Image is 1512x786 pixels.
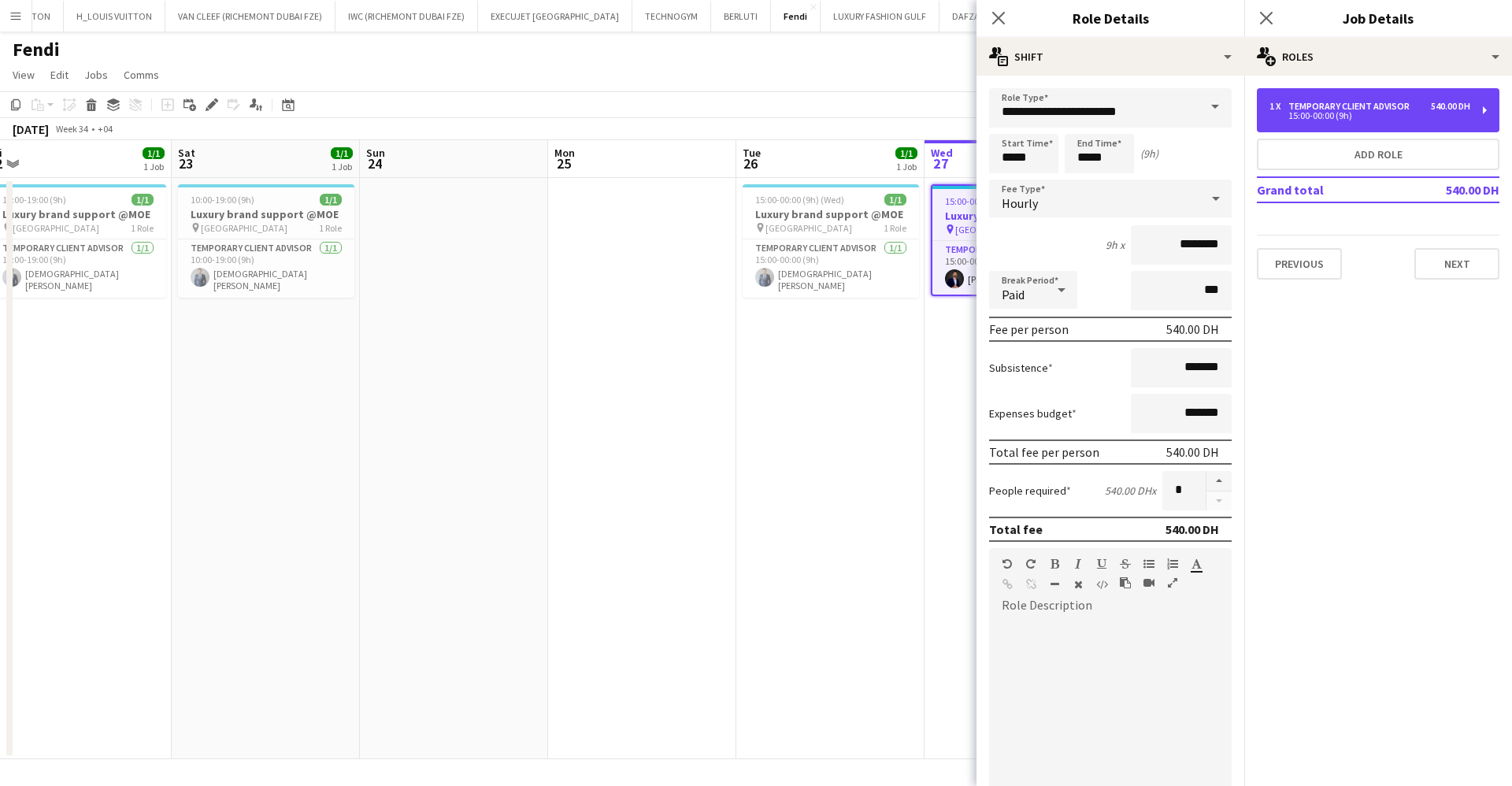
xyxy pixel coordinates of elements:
div: 1 x [1269,101,1288,112]
div: Temporary Client Advisor [1288,101,1416,112]
div: 540.00 DH [1431,101,1470,112]
button: Paste as plain text [1120,577,1131,589]
span: Edit [50,68,69,82]
div: Roles [1244,38,1512,76]
span: 25 [552,154,575,172]
button: H_LOUIS VUITTON [64,1,165,32]
button: DAFZA PERMANENT STAFF - 2019/2025 [939,1,1118,32]
td: Grand total [1257,177,1400,202]
span: Sat [178,146,195,160]
app-card-role: Temporary Client Advisor1/115:00-00:00 (9h)[DEMOGRAPHIC_DATA][PERSON_NAME] [PERSON_NAME] [743,239,919,298]
span: 1/1 [132,194,154,206]
a: View [6,65,41,85]
span: 1 Role [319,222,342,234]
span: 1/1 [884,194,906,206]
button: Redo [1025,558,1036,570]
button: Fendi [771,1,821,32]
span: 15:00-00:00 (9h) (Thu) [945,195,1033,207]
app-card-role: Temporary Client Advisor1/115:00-00:00 (9h)[PERSON_NAME] [932,241,1106,295]
span: Hourly [1002,195,1038,211]
h3: Role Details [976,8,1244,28]
span: 10:00-19:00 (9h) [2,194,66,206]
button: IWC (RICHEMONT DUBAI FZE) [335,1,478,32]
h3: Luxury brand support @MOE [743,207,919,221]
label: Expenses budget [989,406,1077,421]
button: Add role [1257,139,1499,170]
span: Comms [124,68,159,82]
button: BERLUTI [711,1,771,32]
label: People required [989,484,1071,498]
h1: Fendi [13,38,60,61]
span: 1 Role [884,222,906,234]
div: (9h) [1140,146,1158,161]
span: 1/1 [143,147,165,159]
label: Subsistence [989,361,1053,375]
button: Ordered List [1167,558,1178,570]
a: Comms [117,65,165,85]
div: 1 Job [896,161,917,172]
td: 540.00 DH [1400,177,1499,202]
span: [GEOGRAPHIC_DATA] [765,222,852,234]
a: Jobs [78,65,114,85]
button: Text Color [1191,558,1202,570]
div: 15:00-00:00 (9h) (Thu)1/1Luxury brand support @MOE [GEOGRAPHIC_DATA]1 RoleTemporary Client Adviso... [931,184,1107,296]
button: LUXURY FASHION GULF [821,1,939,32]
div: Total fee per person [989,444,1099,460]
span: 10:00-19:00 (9h) [191,194,254,206]
div: Shift [976,38,1244,76]
div: 540.00 DH [1165,521,1219,537]
div: [DATE] [13,121,49,137]
span: 15:00-00:00 (9h) (Wed) [755,194,844,206]
h3: Luxury brand support @MOE [932,209,1106,223]
span: 27 [928,154,953,172]
h3: Luxury brand support @MOE [178,207,354,221]
button: Increase [1206,471,1232,491]
span: 1/1 [320,194,342,206]
div: Total fee [989,521,1043,537]
h3: Job Details [1244,8,1512,28]
div: 540.00 DH [1166,321,1219,337]
button: Italic [1073,558,1084,570]
app-card-role: Temporary Client Advisor1/110:00-19:00 (9h)[DEMOGRAPHIC_DATA][PERSON_NAME] [PERSON_NAME] [178,239,354,298]
span: Wed [931,146,953,160]
button: EXECUJET [GEOGRAPHIC_DATA] [478,1,632,32]
span: [GEOGRAPHIC_DATA] [955,224,1042,235]
div: 1 Job [332,161,352,172]
div: 9h x [1106,238,1125,252]
button: Insert video [1143,577,1154,589]
div: 540.00 DH x [1105,484,1156,498]
button: Bold [1049,558,1060,570]
div: 540.00 DH [1166,444,1219,460]
span: 26 [740,154,761,172]
span: 23 [176,154,195,172]
span: 24 [364,154,385,172]
div: +04 [98,123,113,135]
div: Fee per person [989,321,1069,337]
button: HTML Code [1096,578,1107,591]
span: Tue [743,146,761,160]
div: 1 Job [143,161,164,172]
span: 1/1 [895,147,917,159]
app-job-card: 10:00-19:00 (9h)1/1Luxury brand support @MOE [GEOGRAPHIC_DATA]1 RoleTemporary Client Advisor1/110... [178,184,354,298]
button: Fullscreen [1167,577,1178,589]
button: Clear Formatting [1073,578,1084,591]
button: Unordered List [1143,558,1154,570]
span: Paid [1002,287,1025,302]
app-job-card: 15:00-00:00 (9h) (Wed)1/1Luxury brand support @MOE [GEOGRAPHIC_DATA]1 RoleTemporary Client Adviso... [743,184,919,298]
button: TECHNOGYM [632,1,711,32]
span: 1/1 [331,147,353,159]
div: 15:00-00:00 (9h) [1269,112,1470,120]
a: Edit [44,65,75,85]
span: [GEOGRAPHIC_DATA] [13,222,99,234]
button: VAN CLEEF (RICHEMONT DUBAI FZE) [165,1,335,32]
span: Week 34 [52,123,91,135]
span: 1 Role [131,222,154,234]
span: Sun [366,146,385,160]
span: View [13,68,35,82]
span: [GEOGRAPHIC_DATA] [201,222,287,234]
span: Mon [554,146,575,160]
button: Strikethrough [1120,558,1131,570]
button: Underline [1096,558,1107,570]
